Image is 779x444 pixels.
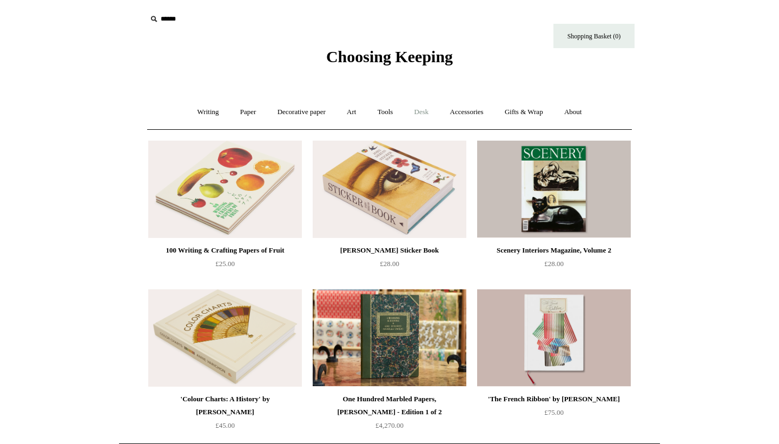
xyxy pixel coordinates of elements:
img: 'Colour Charts: A History' by Anne Varichon [148,289,302,387]
a: 'The French Ribbon' by Suzanne Slesin 'The French Ribbon' by Suzanne Slesin [477,289,631,387]
a: Desk [405,98,439,127]
span: £28.00 [380,260,399,268]
img: One Hundred Marbled Papers, John Jeffery - Edition 1 of 2 [313,289,466,387]
a: Gifts & Wrap [495,98,553,127]
div: [PERSON_NAME] Sticker Book [315,244,464,257]
a: Choosing Keeping [326,56,453,64]
a: Art [337,98,366,127]
div: 'The French Ribbon' by [PERSON_NAME] [480,393,628,406]
a: Writing [188,98,229,127]
img: John Derian Sticker Book [313,141,466,238]
a: Scenery Interiors Magazine, Volume 2 £28.00 [477,244,631,288]
a: [PERSON_NAME] Sticker Book £28.00 [313,244,466,288]
span: Choosing Keeping [326,48,453,65]
span: £45.00 [215,421,235,429]
a: About [554,98,592,127]
a: John Derian Sticker Book John Derian Sticker Book [313,141,466,238]
a: 100 Writing & Crafting Papers of Fruit 100 Writing & Crafting Papers of Fruit [148,141,302,238]
a: Scenery Interiors Magazine, Volume 2 Scenery Interiors Magazine, Volume 2 [477,141,631,238]
a: Tools [368,98,403,127]
a: 'The French Ribbon' by [PERSON_NAME] £75.00 [477,393,631,437]
img: 'The French Ribbon' by Suzanne Slesin [477,289,631,387]
a: Paper [230,98,266,127]
span: £28.00 [544,260,564,268]
a: One Hundred Marbled Papers, John Jeffery - Edition 1 of 2 One Hundred Marbled Papers, John Jeffer... [313,289,466,387]
div: Scenery Interiors Magazine, Volume 2 [480,244,628,257]
a: One Hundred Marbled Papers, [PERSON_NAME] - Edition 1 of 2 £4,270.00 [313,393,466,437]
span: £4,270.00 [375,421,404,429]
div: 'Colour Charts: A History' by [PERSON_NAME] [151,393,299,419]
img: 100 Writing & Crafting Papers of Fruit [148,141,302,238]
div: 100 Writing & Crafting Papers of Fruit [151,244,299,257]
a: 100 Writing & Crafting Papers of Fruit £25.00 [148,244,302,288]
a: Decorative paper [268,98,335,127]
a: 'Colour Charts: A History' by [PERSON_NAME] £45.00 [148,393,302,437]
a: Accessories [440,98,493,127]
img: Scenery Interiors Magazine, Volume 2 [477,141,631,238]
span: £75.00 [544,408,564,416]
div: One Hundred Marbled Papers, [PERSON_NAME] - Edition 1 of 2 [315,393,464,419]
span: £25.00 [215,260,235,268]
a: Shopping Basket (0) [553,24,635,48]
a: 'Colour Charts: A History' by Anne Varichon 'Colour Charts: A History' by Anne Varichon [148,289,302,387]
